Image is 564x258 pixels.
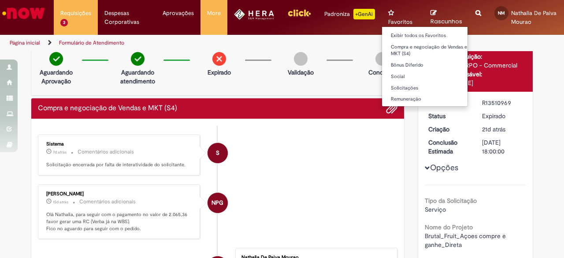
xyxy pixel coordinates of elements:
p: Solicitação encerrada por falta de interatividade do solicitante. [46,161,193,168]
img: img-circle-grey.png [375,52,389,66]
div: 09/09/2025 21:42:04 [482,125,523,134]
a: Compra e negociação de Vendas e MKT (S4) [382,42,479,59]
span: 15d atrás [53,199,68,205]
p: Validação [288,68,314,77]
small: Comentários adicionais [78,148,134,156]
img: remove.png [212,52,226,66]
b: Nome do Projeto [425,223,473,231]
a: Exibir todos os Favoritos [382,31,479,41]
div: [PERSON_NAME] [46,191,193,197]
span: NPG [211,192,223,213]
span: 21d atrás [482,125,505,133]
span: Nathalia De Paiva Mourao [511,9,557,26]
a: Social [382,72,479,82]
small: Comentários adicionais [79,198,136,206]
div: Padroniza [324,9,375,19]
span: More [207,9,221,18]
button: Adicionar anexos [386,103,397,114]
p: Concluído [368,68,397,77]
span: S [216,142,219,164]
span: Rascunhos [430,17,462,26]
a: Remuneração [382,94,479,104]
dt: Status [422,112,476,120]
div: [DATE] 18:00:00 [482,138,523,156]
div: System [208,143,228,163]
time: 09/09/2025 21:42:04 [482,125,505,133]
div: Suprimentos - RPO - Commercial [425,61,527,70]
span: Favoritos [388,18,412,26]
div: Analista responsável: [425,70,527,79]
a: Página inicial [10,39,40,46]
div: [PERSON_NAME] [425,79,527,87]
img: check-circle-green.png [131,52,145,66]
span: Brutal_Fruit_Açoes compre e ganhe_Direta [425,232,508,249]
p: Olá Nathalia, para seguir com o pagamento no valor de 2.065,36 favor gerar uma RC (Verba já na WB... [46,211,193,232]
ul: Trilhas de página [7,35,369,51]
div: Grupo de Atribuição: [425,52,527,61]
span: 3 [60,19,68,26]
div: Expirado [482,112,523,120]
img: click_logo_yellow_360x200.png [287,6,311,19]
span: Serviço [425,206,446,213]
span: Requisições [60,9,91,18]
span: Despesas Corporativas [104,9,149,26]
p: Aguardando atendimento [116,68,159,86]
div: R13510969 [482,98,523,107]
p: Aguardando Aprovação [35,68,78,86]
p: Expirado [208,68,231,77]
span: NM [498,10,505,16]
a: Rascunhos [430,9,462,26]
a: Solicitações [382,83,479,93]
time: 24/09/2025 13:02:30 [53,150,67,155]
h2: Compra e negociação de Vendas e MKT (S4) Histórico de tíquete [38,105,177,112]
p: +GenAi [353,9,375,19]
dt: Conclusão Estimada [422,138,476,156]
div: Sistema [46,142,193,147]
ul: Favoritos [382,26,468,107]
span: Aprovações [163,9,194,18]
a: Bônus Diferido [382,60,479,70]
img: check-circle-green.png [49,52,63,66]
img: img-circle-grey.png [294,52,308,66]
img: ServiceNow [1,4,46,22]
a: Formulário de Atendimento [59,39,124,46]
b: Tipo da Solicitação [425,197,477,205]
dt: Criação [422,125,476,134]
span: 7d atrás [53,150,67,155]
img: HeraLogo.png [234,9,274,20]
time: 16/09/2025 15:02:30 [53,199,68,205]
div: Natane Pereira Gomes [208,193,228,213]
